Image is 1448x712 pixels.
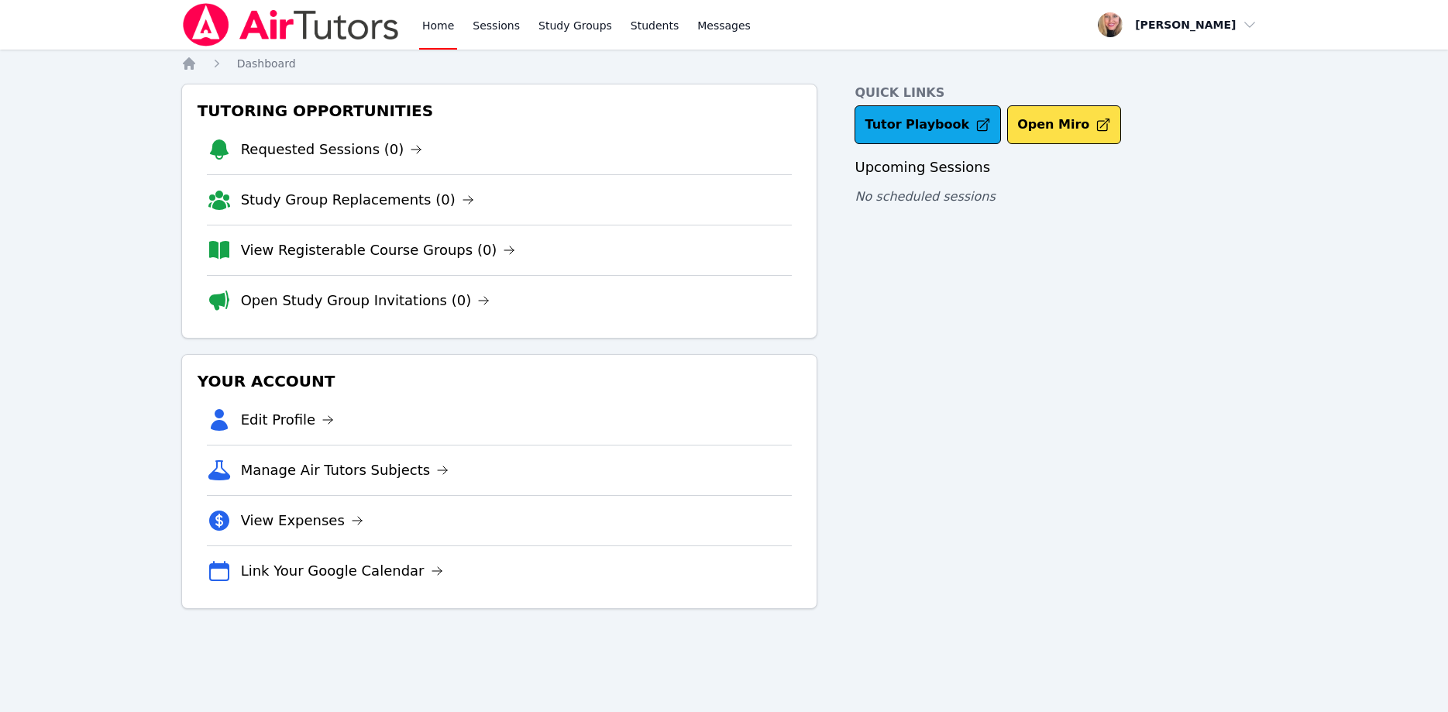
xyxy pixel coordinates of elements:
[1007,105,1121,144] button: Open Miro
[241,510,363,531] a: View Expenses
[697,18,751,33] span: Messages
[241,560,443,582] a: Link Your Google Calendar
[241,189,474,211] a: Study Group Replacements (0)
[194,97,805,125] h3: Tutoring Opportunities
[241,139,423,160] a: Requested Sessions (0)
[241,459,449,481] a: Manage Air Tutors Subjects
[237,56,296,71] a: Dashboard
[855,84,1267,102] h4: Quick Links
[237,57,296,70] span: Dashboard
[241,409,335,431] a: Edit Profile
[855,105,1001,144] a: Tutor Playbook
[181,56,1267,71] nav: Breadcrumb
[855,189,995,204] span: No scheduled sessions
[241,290,490,311] a: Open Study Group Invitations (0)
[855,157,1267,178] h3: Upcoming Sessions
[194,367,805,395] h3: Your Account
[181,3,401,46] img: Air Tutors
[241,239,516,261] a: View Registerable Course Groups (0)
